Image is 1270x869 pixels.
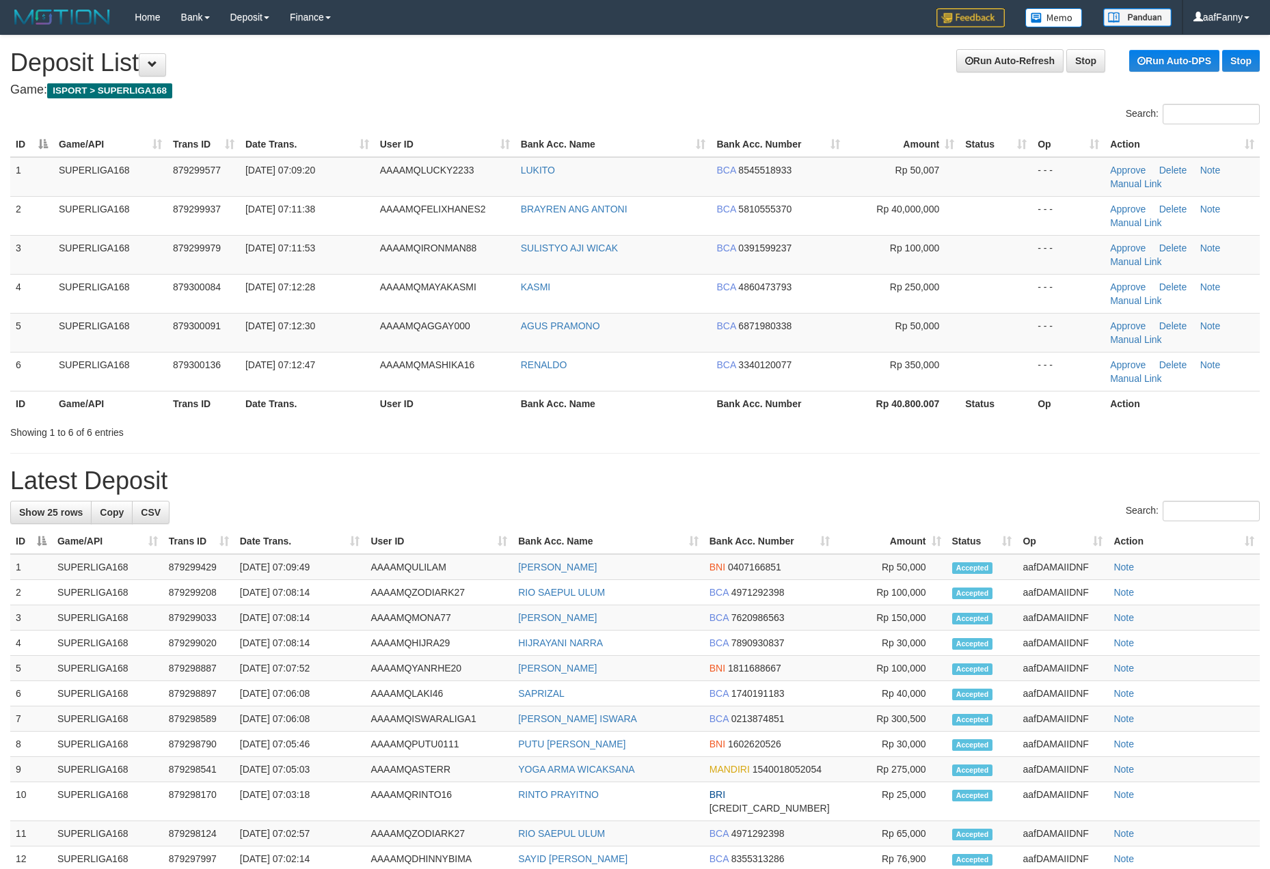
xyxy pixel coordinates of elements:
[952,764,993,776] span: Accepted
[163,529,234,554] th: Trans ID: activate to sort column ascending
[10,420,519,439] div: Showing 1 to 6 of 6 entries
[835,681,947,706] td: Rp 40,000
[835,631,947,656] td: Rp 30,000
[53,352,167,391] td: SUPERLIGA168
[960,132,1032,157] th: Status: activate to sort column ascending
[890,281,939,292] span: Rp 250,000
[10,580,52,605] td: 2
[753,764,822,775] span: Copy 1540018052054 to clipboard
[1103,8,1172,27] img: panduan.png
[711,391,846,416] th: Bank Acc. Number
[245,359,315,370] span: [DATE] 07:12:47
[731,713,785,724] span: Copy 0213874851 to clipboard
[521,359,567,370] a: RENALDO
[711,132,846,157] th: Bank Acc. Number: activate to sort column ascending
[710,713,729,724] span: BCA
[1017,580,1108,605] td: aafDAMAIIDNF
[835,821,947,846] td: Rp 65,000
[846,132,960,157] th: Amount: activate to sort column ascending
[895,320,940,331] span: Rp 50,000
[704,529,835,554] th: Bank Acc. Number: activate to sort column ascending
[91,501,133,524] a: Copy
[163,782,234,821] td: 879298170
[10,554,52,580] td: 1
[245,243,315,253] span: [DATE] 07:11:53
[728,663,781,674] span: Copy 1811688667 to clipboard
[835,580,947,605] td: Rp 100,000
[365,580,513,605] td: AAAAMQZODIARK27
[1200,320,1221,331] a: Note
[710,562,725,573] span: BNI
[53,157,167,197] td: SUPERLIGA168
[952,829,993,840] span: Accepted
[876,204,939,215] span: Rp 40,000,000
[10,49,1260,77] h1: Deposit List
[1032,352,1105,391] td: - - -
[1032,313,1105,352] td: - - -
[52,757,163,782] td: SUPERLIGA168
[163,605,234,631] td: 879299033
[1032,235,1105,274] td: - - -
[52,580,163,605] td: SUPERLIGA168
[234,706,366,732] td: [DATE] 07:06:08
[1113,587,1134,598] a: Note
[1017,605,1108,631] td: aafDAMAIIDNF
[952,854,993,866] span: Accepted
[52,681,163,706] td: SUPERLIGA168
[100,507,124,518] span: Copy
[365,706,513,732] td: AAAAMQISWARALIGA1
[1017,656,1108,681] td: aafDAMAIIDNF
[10,757,52,782] td: 9
[365,656,513,681] td: AAAAMQYANRHE20
[1017,681,1108,706] td: aafDAMAIIDNF
[163,681,234,706] td: 879298897
[52,554,163,580] td: SUPERLIGA168
[1113,739,1134,749] a: Note
[365,529,513,554] th: User ID: activate to sort column ascending
[515,391,712,416] th: Bank Acc. Name
[521,243,618,253] a: SULISTYO AJI WICAK
[716,281,735,292] span: BCA
[10,631,52,656] td: 4
[365,605,513,631] td: AAAAMQMONA77
[1200,204,1221,215] a: Note
[234,631,366,656] td: [DATE] 07:08:14
[234,732,366,757] td: [DATE] 07:05:46
[835,782,947,821] td: Rp 25,000
[19,507,83,518] span: Show 25 rows
[163,732,234,757] td: 879298790
[234,656,366,681] td: [DATE] 07:07:52
[10,529,52,554] th: ID: activate to sort column descending
[738,165,792,176] span: Copy 8545518933 to clipboard
[738,281,792,292] span: Copy 4860473793 to clipboard
[1129,50,1219,72] a: Run Auto-DPS
[1200,243,1221,253] a: Note
[52,732,163,757] td: SUPERLIGA168
[365,782,513,821] td: AAAAMQRINTO16
[380,359,475,370] span: AAAAMQMASHIKA16
[47,83,172,98] span: ISPORT > SUPERLIGA168
[515,132,712,157] th: Bank Acc. Name: activate to sort column ascending
[234,529,366,554] th: Date Trans.: activate to sort column ascending
[245,165,315,176] span: [DATE] 07:09:20
[835,757,947,782] td: Rp 275,000
[52,529,163,554] th: Game/API: activate to sort column ascending
[10,7,114,27] img: MOTION_logo.png
[163,656,234,681] td: 879298887
[731,587,785,598] span: Copy 4971292398 to clipboard
[1113,853,1134,864] a: Note
[952,588,993,599] span: Accepted
[1110,243,1146,253] a: Approve
[952,739,993,751] span: Accepted
[1032,132,1105,157] th: Op: activate to sort column ascending
[1017,554,1108,580] td: aafDAMAIIDNF
[521,320,600,331] a: AGUS PRAMONO
[53,235,167,274] td: SUPERLIGA168
[518,764,634,775] a: YOGA ARMA WICAKSANA
[53,313,167,352] td: SUPERLIGA168
[738,320,792,331] span: Copy 6871980338 to clipboard
[835,529,947,554] th: Amount: activate to sort column ascending
[1110,295,1162,306] a: Manual Link
[518,637,603,648] a: HIJRAYANI NARRA
[234,681,366,706] td: [DATE] 07:06:08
